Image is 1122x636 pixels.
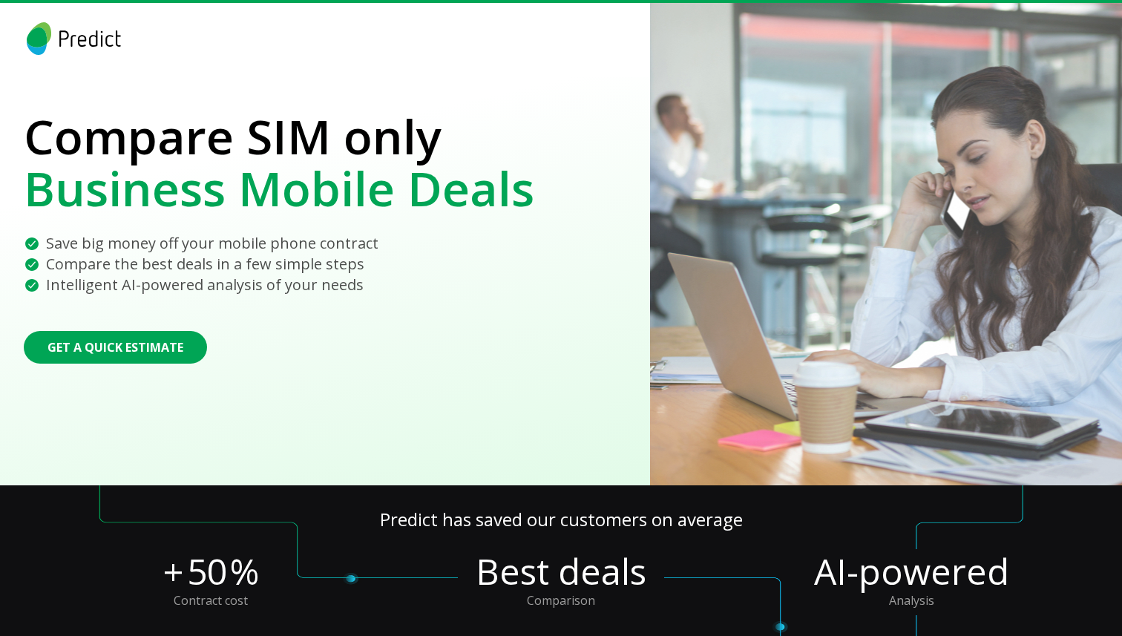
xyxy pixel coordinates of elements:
[24,331,207,364] button: Get a Quick Estimate
[46,275,364,295] p: Intelligent AI-powered analysis of your needs
[187,549,227,594] p: 50
[46,254,364,275] p: Compare the best deals in a few simple steps
[24,111,534,163] p: Compare SIM only
[163,549,259,594] div: + %
[174,594,248,615] p: Contract cost
[24,163,534,214] p: Business Mobile Deals
[36,509,1086,549] p: Predict has saved our customers on average
[527,594,595,615] p: Comparison
[814,549,1009,594] div: AI-powered
[24,236,40,252] img: benefit
[46,233,378,254] p: Save big money off your mobile phone contract
[24,278,40,294] img: benefit
[889,594,934,615] p: Analysis
[24,22,124,55] img: logo
[24,257,40,273] img: benefit
[458,549,664,594] div: Best deals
